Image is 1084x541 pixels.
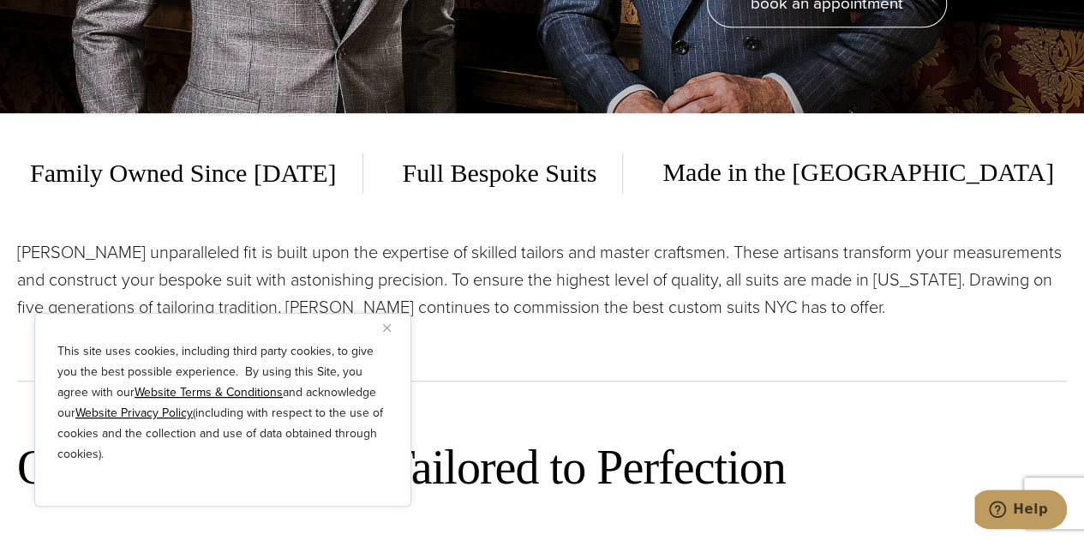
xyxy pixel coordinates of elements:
span: Made in the [GEOGRAPHIC_DATA] [637,152,1054,194]
img: Close [383,324,391,332]
span: Family Owned Since [DATE] [30,153,362,194]
p: [PERSON_NAME] unparalleled fit is built upon the expertise of skilled tailors and master craftsme... [17,238,1067,321]
span: Full Bespoke Suits [377,153,624,194]
a: Website Privacy Policy [75,404,193,422]
p: This site uses cookies, including third party cookies, to give you the best possible experience. ... [57,341,388,465]
iframe: Opens a widget where you can chat to one of our agents [974,490,1067,532]
h2: Our Bespoke Suits: Tailored to Perfection [17,437,1067,498]
button: Close [383,317,404,338]
a: Website Terms & Conditions [135,383,283,401]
